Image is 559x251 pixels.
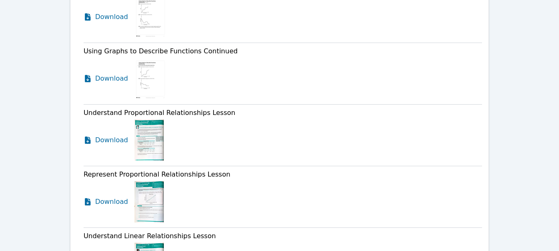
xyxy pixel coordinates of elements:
[84,181,128,222] a: Download
[95,74,128,84] span: Download
[84,120,128,161] a: Download
[134,58,166,99] img: Using Graphs to Describe Functions Continued
[95,197,128,207] span: Download
[84,109,235,117] span: Understand Proportional Relationships Lesson
[84,58,128,99] a: Download
[134,181,164,222] img: Represent Proportional Relationships Lesson
[84,232,216,240] span: Understand Linear Relationships Lesson
[84,170,230,178] span: Represent Proportional Relationships Lesson
[84,47,238,55] span: Using Graphs to Describe Functions Continued
[134,120,164,161] img: Understand Proportional Relationships Lesson
[95,12,128,22] span: Download
[95,135,128,145] span: Download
